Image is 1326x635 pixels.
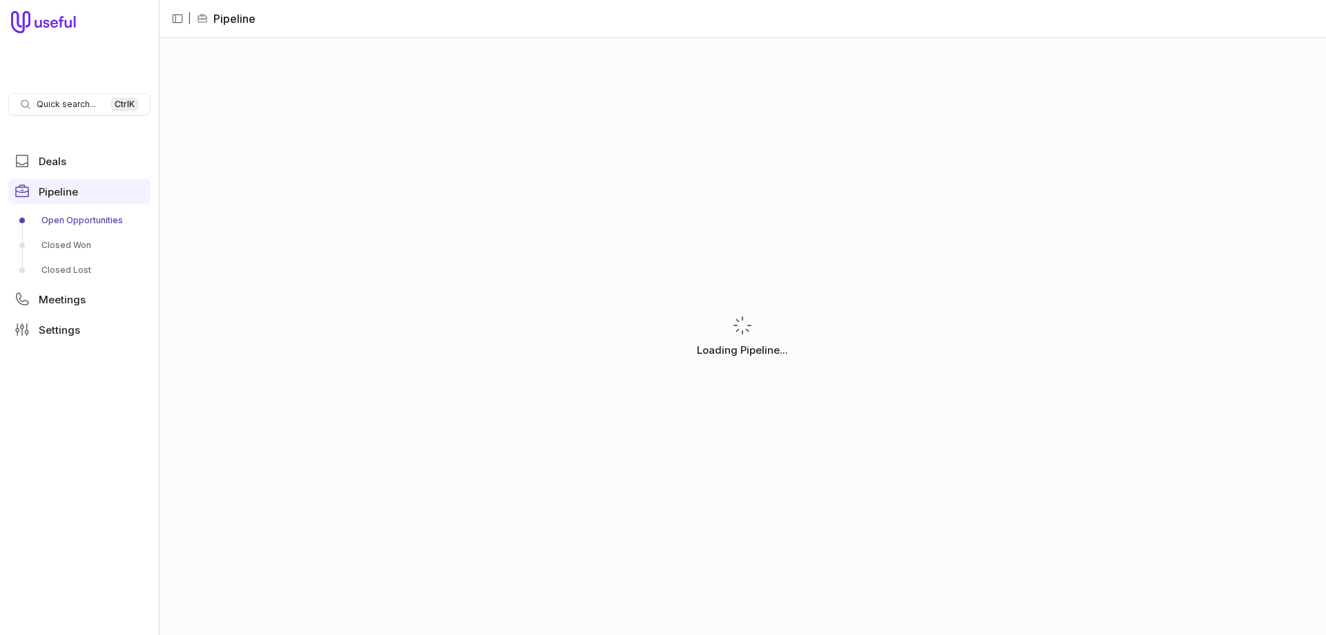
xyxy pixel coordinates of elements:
a: Settings [8,317,151,342]
span: Pipeline [39,187,78,197]
p: Loading Pipeline... [697,342,788,359]
a: Deals [8,149,151,173]
a: Open Opportunities [8,209,151,231]
button: Collapse sidebar [167,8,188,29]
a: Pipeline [8,179,151,204]
a: Closed Won [8,234,151,256]
span: | [188,10,191,27]
span: Quick search... [37,99,96,110]
div: Pipeline submenu [8,209,151,281]
span: Deals [39,156,66,167]
a: Meetings [8,287,151,312]
li: Pipeline [197,10,256,27]
kbd: Ctrl K [110,97,139,111]
span: Meetings [39,294,86,305]
span: Settings [39,325,80,335]
a: Closed Lost [8,259,151,281]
